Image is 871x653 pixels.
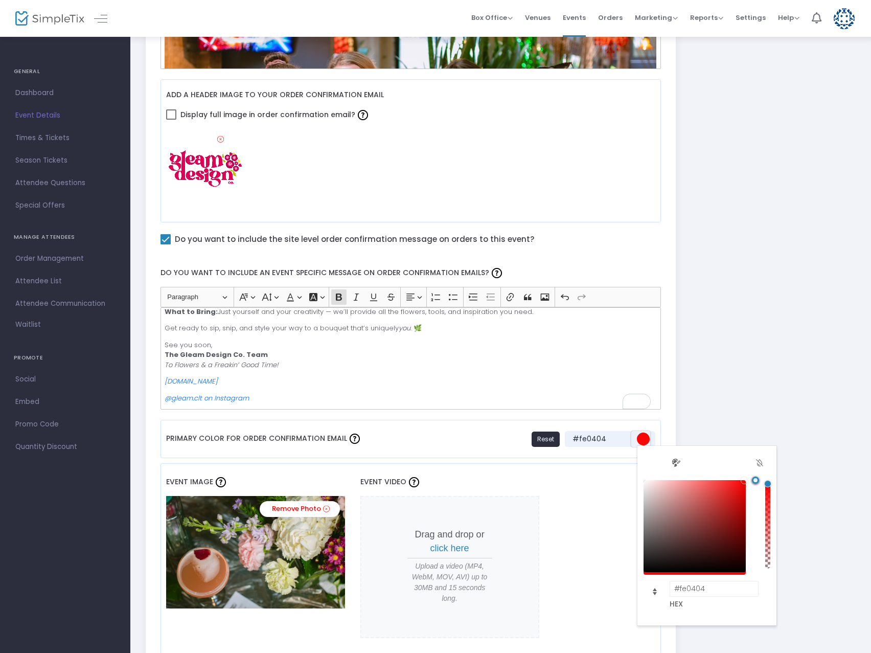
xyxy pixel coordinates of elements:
button: Paragraph [163,289,232,305]
span: Dashboard [15,86,115,100]
p: Just yourself and your creativity — we’ll provide all the flowers, tools, and inspiration you need. [165,307,656,317]
kendo-colorgradient: #fe0404 [644,480,770,613]
span: Settings [736,5,766,31]
p: Get ready to sip, snip, and style your way to a bouquet that’s uniquely . 🌿 [165,323,656,333]
span: Social [15,373,115,386]
span: click here [430,543,469,553]
div: Editor toolbar [161,287,661,307]
img: DSC7041.jpg [166,496,345,609]
h4: MANAGE ATTENDEES [14,227,117,247]
span: Box Office [471,13,513,22]
a: Set opacity [764,480,771,487]
label: Add a header image to your order confirmation email [166,85,384,106]
span: Event Video [360,477,406,487]
span: Season Tickets [15,154,115,167]
span: Event Image [166,477,213,487]
span: Special Offers [15,199,115,212]
span: Orders [598,5,623,31]
i: you [399,323,410,333]
span: Order Management [15,252,115,265]
kendo-flatcolorpicker: #fe0404 [637,446,776,625]
a: Set hue [752,477,759,484]
kendo-colorpicker: #fe0404 [631,431,650,447]
label: Do you want to include an event specific message on order confirmation emails? [155,259,666,286]
h4: PROMOTE [14,348,117,368]
a: [DOMAIN_NAME] [165,376,218,386]
span: Do you want to include the site level order confirmation message on orders to this event? [175,233,534,246]
button: Change color format [644,581,666,603]
img: question-mark [216,477,226,487]
span: Display full image in order confirmation email? [180,106,371,123]
label: Primary Color For Order Confirmation Email [166,425,362,453]
span: #fe0404 [570,434,631,444]
span: Event Details [15,109,115,122]
a: Remove Photo [260,501,340,517]
span: Times & Tickets [15,131,115,145]
span: Attendee Questions [15,176,115,190]
span: Paragraph [167,291,220,303]
span: Reports [690,13,723,22]
span: Attendee Communication [15,297,115,310]
button: Palette view [665,452,687,474]
button: Clear value [748,452,770,474]
p: See you soon, [165,340,656,370]
span: Marketing [635,13,678,22]
span: Venues [525,5,551,31]
span: Help [778,13,799,22]
span: Quantity Discount [15,440,115,454]
img: question-mark [409,477,419,487]
button: Reset [532,432,560,447]
i: To Flowers & a Freakin’ Good Time! [165,360,279,370]
span: Events [563,5,586,31]
span: Waitlist [15,320,41,330]
img: question-mark [492,268,502,278]
button: Gradient view [644,452,666,474]
div: Rich Text Editor, main [161,307,661,410]
strong: What to Bring: [165,307,218,317]
img: question-mark [350,434,360,444]
a: @gleam.clt on Instagram [165,393,249,403]
p: Drag and drop or [407,528,492,555]
span: Embed [15,395,115,409]
strong: The Gleam Design Co. Team [165,350,268,359]
h4: GENERAL [14,61,117,82]
label: HEX [670,599,759,609]
span: Attendee List [15,275,115,288]
span: Promo Code [15,418,115,431]
div: #fe0404 [741,477,748,484]
img: PinknobackgroundLogo.png [166,130,243,207]
img: question-mark [358,110,368,120]
span: Upload a video (MP4, WebM, MOV, AVI) up to 30MB and 15 seconds long. [407,561,492,604]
